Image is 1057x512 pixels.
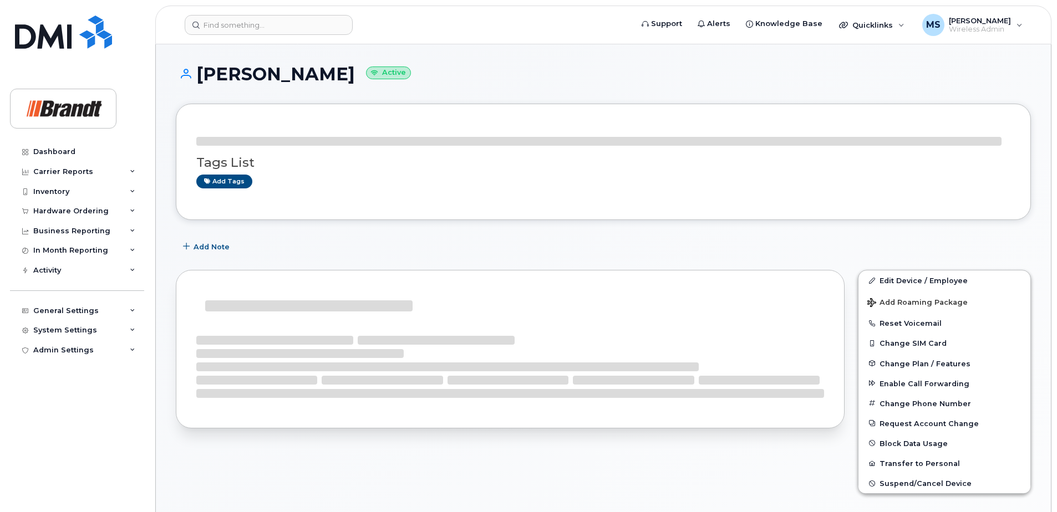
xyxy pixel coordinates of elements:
[858,433,1030,453] button: Block Data Usage
[858,453,1030,473] button: Transfer to Personal
[858,473,1030,493] button: Suspend/Cancel Device
[176,64,1031,84] h1: [PERSON_NAME]
[366,66,411,79] small: Active
[880,379,969,387] span: Enable Call Forwarding
[858,270,1030,290] a: Edit Device / Employee
[858,413,1030,433] button: Request Account Change
[858,373,1030,393] button: Enable Call Forwarding
[194,242,230,252] span: Add Note
[858,290,1030,313] button: Add Roaming Package
[196,156,1010,170] h3: Tags List
[858,313,1030,333] button: Reset Voicemail
[176,237,239,257] button: Add Note
[867,298,968,309] span: Add Roaming Package
[858,393,1030,413] button: Change Phone Number
[858,333,1030,353] button: Change SIM Card
[880,479,972,488] span: Suspend/Cancel Device
[858,354,1030,373] button: Change Plan / Features
[196,175,252,188] a: Add tags
[880,359,970,367] span: Change Plan / Features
